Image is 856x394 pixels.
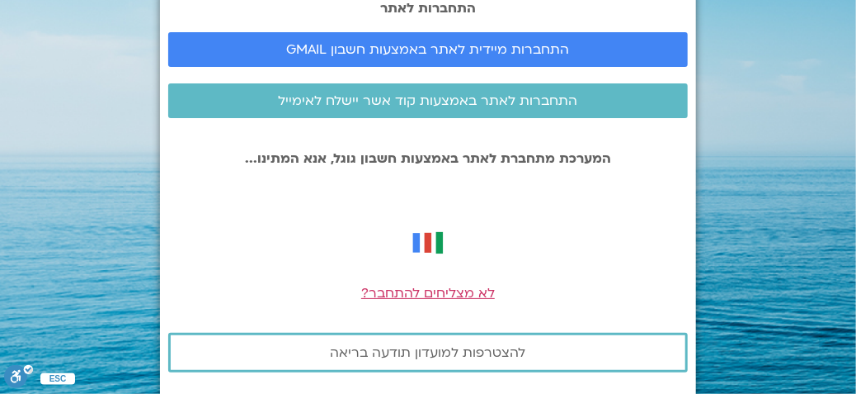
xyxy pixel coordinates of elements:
h2: התחברות לאתר [168,1,688,16]
a: התחברות מיידית לאתר באמצעות חשבון GMAIL [168,32,688,67]
a: התחברות לאתר באמצעות קוד אשר יישלח לאימייל [168,83,688,118]
span: התחברות לאתר באמצעות קוד אשר יישלח לאימייל [279,93,578,108]
p: המערכת מתחברת לאתר באמצעות חשבון גוגל, אנא המתינו... [168,151,688,166]
span: התחברות מיידית לאתר באמצעות חשבון GMAIL [287,42,570,57]
a: להצטרפות למועדון תודעה בריאה [168,333,688,373]
span: להצטרפות למועדון תודעה בריאה [331,345,526,360]
a: לא מצליחים להתחבר? [361,284,495,302]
